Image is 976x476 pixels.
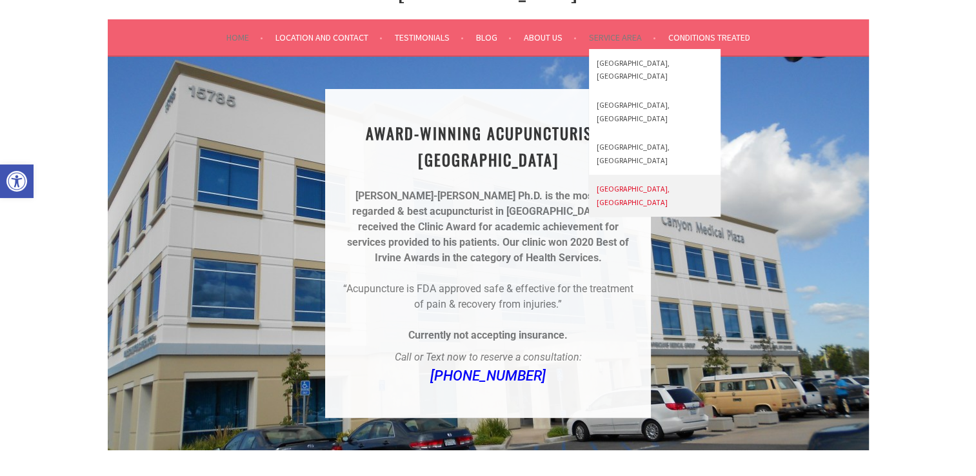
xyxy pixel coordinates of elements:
a: [GEOGRAPHIC_DATA], [GEOGRAPHIC_DATA] [589,175,721,217]
a: Home [226,30,263,45]
a: About Us [524,30,577,45]
a: [GEOGRAPHIC_DATA], [GEOGRAPHIC_DATA] [589,91,721,133]
a: Service Area [589,30,656,45]
strong: [PERSON_NAME]-[PERSON_NAME] Ph.D. is the most well-regarded & best acupuncturist in [GEOGRAPHIC_D... [352,190,621,217]
a: Location and Contact [275,30,383,45]
a: Conditions Treated [668,30,750,45]
em: Call or Text now to reserve a consultation: [395,351,582,363]
a: [GEOGRAPHIC_DATA], [GEOGRAPHIC_DATA] [589,49,721,91]
p: “Acupuncture is FDA approved safe & effective for the treatment of pain & recovery from injuries.” [341,281,635,312]
a: [GEOGRAPHIC_DATA], [GEOGRAPHIC_DATA] [589,133,721,175]
a: [PHONE_NUMBER] [430,368,546,384]
a: Blog [476,30,512,45]
a: Testimonials [395,30,464,45]
h1: AWARD-WINNING ACUPUNCTURIST | [GEOGRAPHIC_DATA] [341,120,635,173]
strong: Currently not accepting insurance. [408,329,568,341]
